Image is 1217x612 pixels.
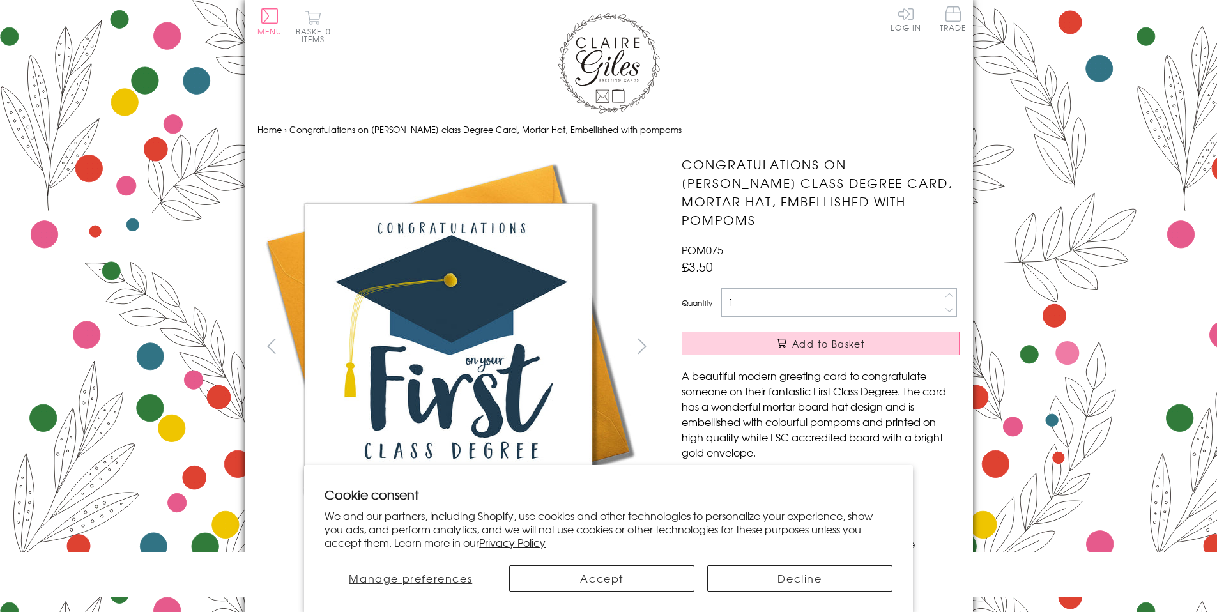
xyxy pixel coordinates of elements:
a: Home [257,123,282,135]
span: £3.50 [682,257,713,275]
p: A beautiful modern greeting card to congratulate someone on their fantastic First Class Degree. T... [682,368,960,460]
label: Quantity [682,297,712,309]
nav: breadcrumbs [257,117,960,143]
span: Menu [257,26,282,37]
img: Congratulations on Frist class Degree Card, Mortar Hat, Embellished with pompoms [656,155,1039,496]
p: We and our partners, including Shopify, use cookies and other technologies to personalize your ex... [325,509,892,549]
span: Add to Basket [792,337,865,350]
h2: Cookie consent [325,486,892,503]
img: Congratulations on Frist class Degree Card, Mortar Hat, Embellished with pompoms [257,155,640,539]
button: next [627,332,656,360]
img: Claire Giles Greetings Cards [558,13,660,114]
button: prev [257,332,286,360]
button: Manage preferences [325,565,496,592]
button: Menu [257,8,282,35]
button: Add to Basket [682,332,960,355]
button: Accept [509,565,694,592]
span: Trade [940,6,967,31]
span: Congratulations on [PERSON_NAME] class Degree Card, Mortar Hat, Embellished with pompoms [289,123,682,135]
button: Decline [707,565,892,592]
button: Basket0 items [296,10,331,43]
span: 0 items [302,26,331,45]
span: POM075 [682,242,723,257]
h1: Congratulations on [PERSON_NAME] class Degree Card, Mortar Hat, Embellished with pompoms [682,155,960,229]
span: Manage preferences [349,570,472,586]
a: Log In [891,6,921,31]
a: Trade [940,6,967,34]
a: Privacy Policy [479,535,546,550]
span: › [284,123,287,135]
